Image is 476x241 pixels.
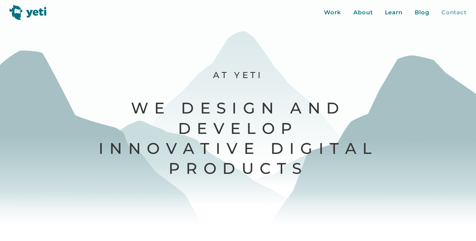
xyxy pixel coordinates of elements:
[99,138,109,158] span: I
[97,70,378,81] p: At Yeti
[441,8,466,17] a: Contact
[324,8,341,17] a: Work
[362,138,377,158] span: l
[109,138,128,158] span: n
[385,8,403,17] a: Learn
[415,8,429,17] a: Blog
[9,5,47,20] img: Yeti logo
[353,8,373,17] a: About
